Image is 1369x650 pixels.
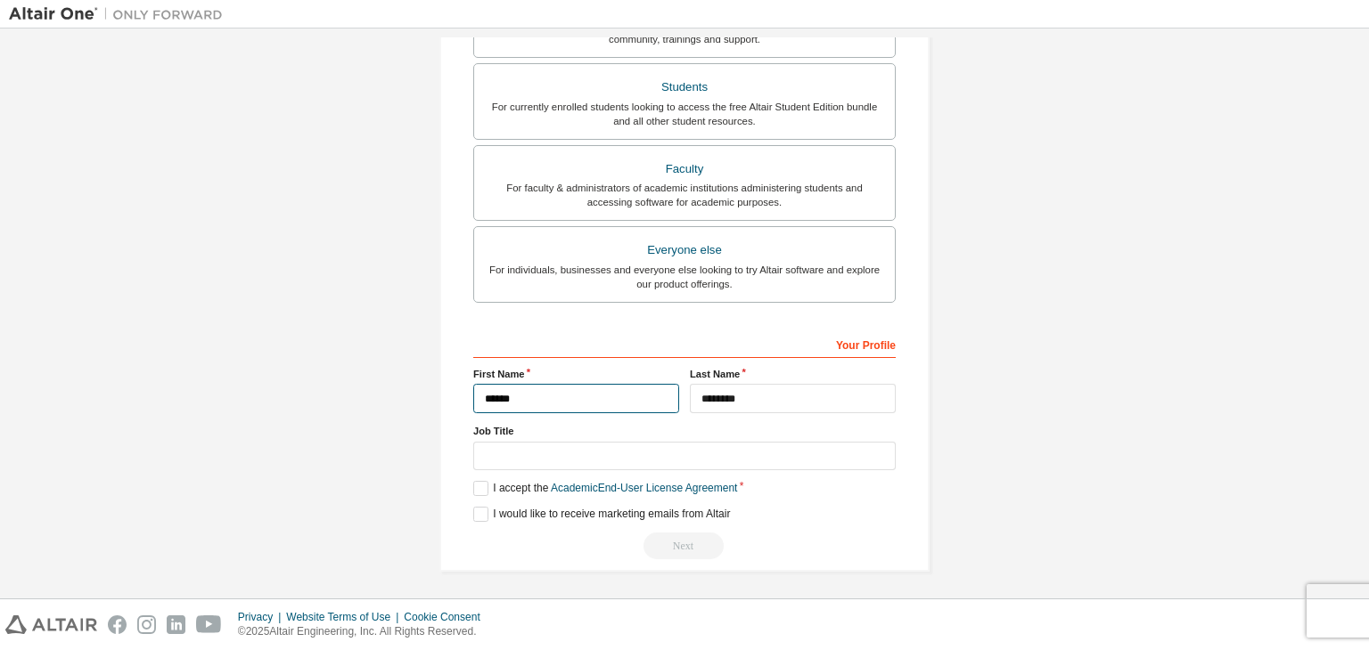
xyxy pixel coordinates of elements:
[286,610,404,624] div: Website Terms of Use
[238,624,491,639] p: © 2025 Altair Engineering, Inc. All Rights Reserved.
[473,532,896,559] div: Read and acccept EULA to continue
[690,367,896,381] label: Last Name
[485,238,884,263] div: Everyone else
[473,367,679,381] label: First Name
[473,424,896,438] label: Job Title
[485,157,884,182] div: Faculty
[5,615,97,634] img: altair_logo.svg
[238,610,286,624] div: Privacy
[9,5,232,23] img: Altair One
[485,100,884,128] div: For currently enrolled students looking to access the free Altair Student Edition bundle and all ...
[485,181,884,209] div: For faculty & administrators of academic institutions administering students and accessing softwa...
[137,615,156,634] img: instagram.svg
[473,329,896,358] div: Your Profile
[196,615,222,634] img: youtube.svg
[404,610,490,624] div: Cookie Consent
[108,615,127,634] img: facebook.svg
[473,507,730,522] label: I would like to receive marketing emails from Altair
[167,615,185,634] img: linkedin.svg
[485,263,884,291] div: For individuals, businesses and everyone else looking to try Altair software and explore our prod...
[485,75,884,100] div: Students
[473,481,737,496] label: I accept the
[551,482,737,494] a: Academic End-User License Agreement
